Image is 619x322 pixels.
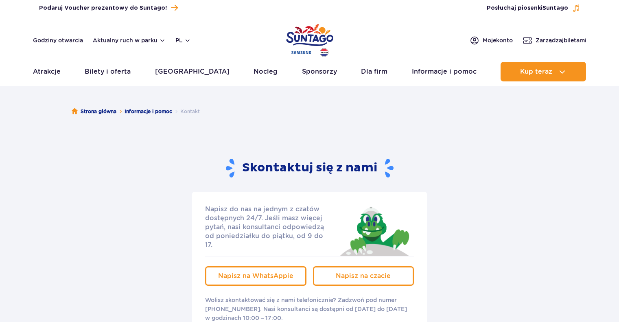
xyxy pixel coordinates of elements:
[536,36,586,44] span: Zarządzaj biletami
[336,272,391,280] span: Napisz na czacie
[483,36,513,44] span: Moje konto
[335,205,414,256] img: Jay
[313,266,414,286] a: Napisz na czacie
[39,2,178,13] a: Podaruj Voucher prezentowy do Suntago!
[155,62,230,81] a: [GEOGRAPHIC_DATA]
[542,5,568,11] span: Suntago
[205,266,306,286] a: Napisz na WhatsAppie
[254,62,278,81] a: Nocleg
[487,4,568,12] span: Posłuchaj piosenki
[205,205,332,250] p: Napisz do nas na jednym z czatów dostępnych 24/7. Jeśli masz więcej pytań, nasi konsultanci odpow...
[72,107,116,116] a: Strona główna
[520,68,552,75] span: Kup teraz
[125,107,172,116] a: Informacje i pomoc
[33,62,61,81] a: Atrakcje
[175,36,191,44] button: pl
[226,158,394,179] h2: Skontaktuj się z nami
[361,62,387,81] a: Dla firm
[172,107,200,116] li: Kontakt
[523,35,586,45] a: Zarządzajbiletami
[487,4,580,12] button: Posłuchaj piosenkiSuntago
[470,35,513,45] a: Mojekonto
[218,272,293,280] span: Napisz na WhatsAppie
[501,62,586,81] button: Kup teraz
[286,20,333,58] a: Park of Poland
[33,36,83,44] a: Godziny otwarcia
[85,62,131,81] a: Bilety i oferta
[412,62,477,81] a: Informacje i pomoc
[93,37,166,44] button: Aktualny ruch w parku
[302,62,337,81] a: Sponsorzy
[39,4,167,12] span: Podaruj Voucher prezentowy do Suntago!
